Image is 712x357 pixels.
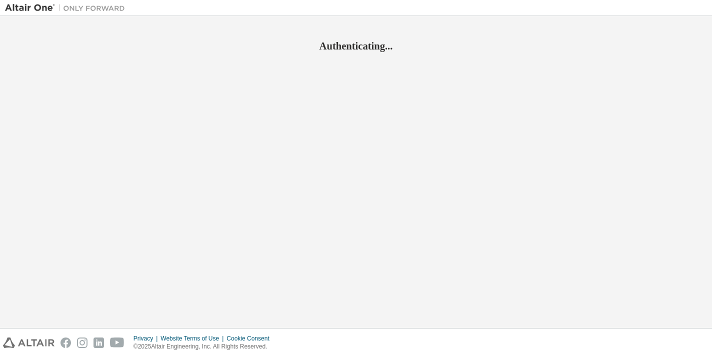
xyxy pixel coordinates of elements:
img: instagram.svg [77,337,87,348]
p: © 2025 Altair Engineering, Inc. All Rights Reserved. [133,342,275,351]
div: Privacy [133,334,160,342]
img: linkedin.svg [93,337,104,348]
img: Altair One [5,3,130,13]
h2: Authenticating... [5,39,707,52]
div: Cookie Consent [226,334,275,342]
img: youtube.svg [110,337,124,348]
img: altair_logo.svg [3,337,54,348]
div: Website Terms of Use [160,334,226,342]
img: facebook.svg [60,337,71,348]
